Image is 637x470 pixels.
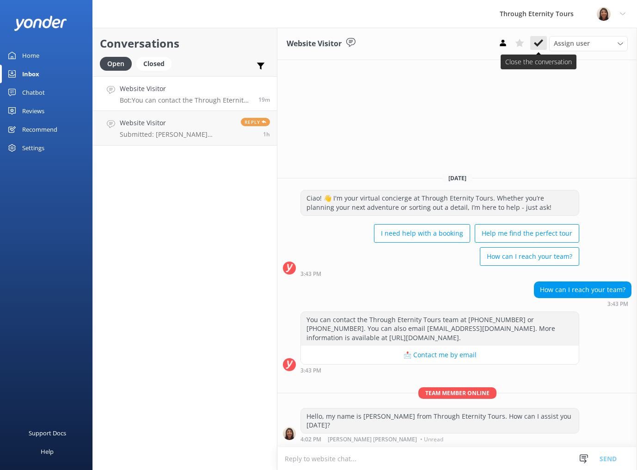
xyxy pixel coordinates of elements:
[22,102,44,120] div: Reviews
[100,57,132,71] div: Open
[534,300,631,307] div: Aug 25 2025 03:43pm (UTC +02:00) Europe/Amsterdam
[263,130,270,138] span: Aug 25 2025 02:51pm (UTC +02:00) Europe/Amsterdam
[549,36,628,51] div: Assign User
[300,271,321,277] strong: 3:43 PM
[136,57,171,71] div: Closed
[554,38,590,49] span: Assign user
[22,120,57,139] div: Recommend
[301,190,579,215] div: Ciao! 👋 I'm your virtual concierge at Through Eternity Tours. Whether you’re planning your next a...
[420,437,443,442] span: • Unread
[100,35,270,52] h2: Conversations
[534,282,631,298] div: How can I reach your team?
[93,111,277,146] a: Website VisitorSubmitted: [PERSON_NAME] [EMAIL_ADDRESS][DOMAIN_NAME] Buongiorno! I am interested ...
[14,16,67,31] img: yonder-white-logo.png
[22,139,44,157] div: Settings
[607,301,628,307] strong: 3:43 PM
[100,58,136,68] a: Open
[120,130,234,139] p: Submitted: [PERSON_NAME] [EMAIL_ADDRESS][DOMAIN_NAME] Buongiorno! I am interested in the keymaste...
[22,65,39,83] div: Inbox
[418,387,496,399] span: Team member online
[136,58,176,68] a: Closed
[258,96,270,104] span: Aug 25 2025 03:43pm (UTC +02:00) Europe/Amsterdam
[241,118,270,126] span: Reply
[443,174,472,182] span: [DATE]
[300,437,321,442] strong: 4:02 PM
[300,368,321,373] strong: 3:43 PM
[301,312,579,346] div: You can contact the Through Eternity Tours team at [PHONE_NUMBER] or [PHONE_NUMBER]. You can also...
[300,367,579,373] div: Aug 25 2025 03:43pm (UTC +02:00) Europe/Amsterdam
[22,46,39,65] div: Home
[29,424,66,442] div: Support Docs
[22,83,45,102] div: Chatbot
[120,96,251,104] p: Bot: You can contact the Through Eternity Tours team at [PHONE_NUMBER] or [PHONE_NUMBER]. You can...
[41,442,54,461] div: Help
[480,247,579,266] button: How can I reach your team?
[597,7,611,21] img: 725-1755267273.png
[374,224,470,243] button: I need help with a booking
[328,437,417,442] span: [PERSON_NAME] [PERSON_NAME]
[120,118,234,128] h4: Website Visitor
[301,409,579,433] div: Hello, my name is [PERSON_NAME] from Through Eternity Tours. How can I assist you [DATE]?
[300,270,579,277] div: Aug 25 2025 03:43pm (UTC +02:00) Europe/Amsterdam
[93,76,277,111] a: Website VisitorBot:You can contact the Through Eternity Tours team at [PHONE_NUMBER] or [PHONE_NU...
[475,224,579,243] button: Help me find the perfect tour
[287,38,342,50] h3: Website Visitor
[301,346,579,364] button: 📩 Contact me by email
[120,84,251,94] h4: Website Visitor
[300,436,579,442] div: Aug 25 2025 04:02pm (UTC +02:00) Europe/Amsterdam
